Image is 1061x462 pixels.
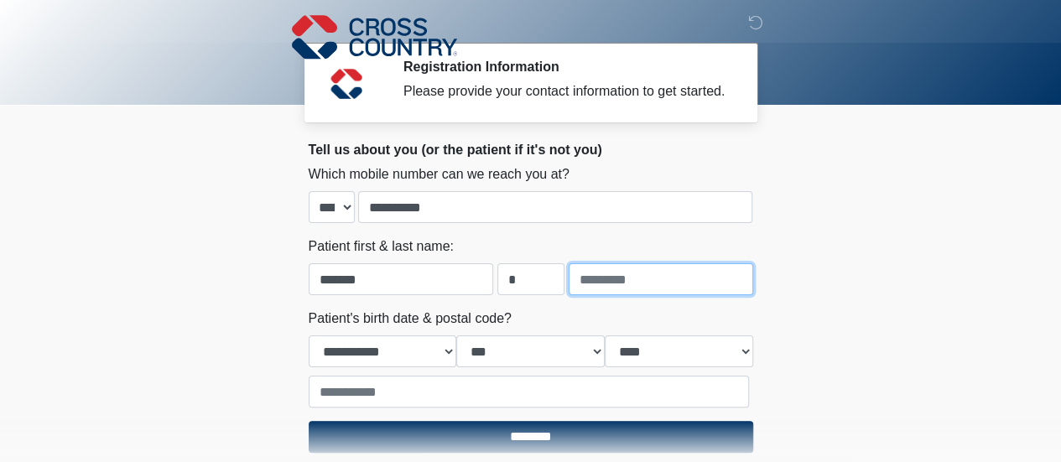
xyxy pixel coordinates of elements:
label: Patient first & last name: [309,236,454,257]
label: Patient's birth date & postal code? [309,309,512,329]
img: Agent Avatar [321,59,372,109]
h2: Tell us about you (or the patient if it's not you) [309,142,753,158]
div: Please provide your contact information to get started. [403,81,728,101]
label: Which mobile number can we reach you at? [309,164,570,184]
img: Cross Country Logo [292,13,458,61]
